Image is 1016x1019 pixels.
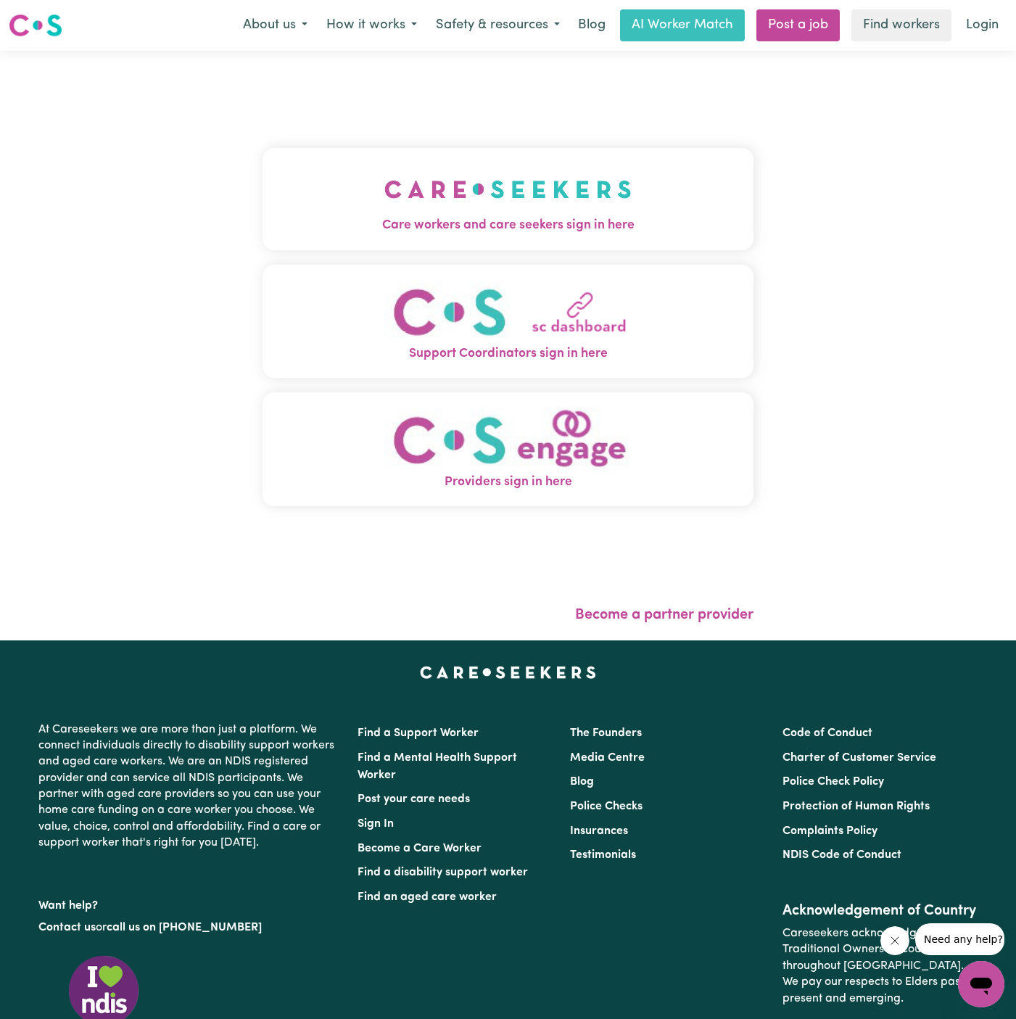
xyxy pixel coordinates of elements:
[570,727,642,739] a: The Founders
[263,148,753,249] button: Care workers and care seekers sign in here
[358,727,479,739] a: Find a Support Worker
[9,12,62,38] img: Careseekers logo
[38,922,96,933] a: Contact us
[957,9,1007,41] a: Login
[263,473,753,492] span: Providers sign in here
[107,922,262,933] a: call us on [PHONE_NUMBER]
[358,818,394,830] a: Sign In
[570,752,645,764] a: Media Centre
[575,608,753,622] a: Become a partner provider
[851,9,951,41] a: Find workers
[263,265,753,379] button: Support Coordinators sign in here
[38,914,340,941] p: or
[782,727,872,739] a: Code of Conduct
[38,892,340,914] p: Want help?
[570,825,628,837] a: Insurances
[782,801,930,812] a: Protection of Human Rights
[782,776,884,788] a: Police Check Policy
[358,867,528,878] a: Find a disability support worker
[570,801,643,812] a: Police Checks
[880,926,909,955] iframe: Close message
[958,961,1004,1007] iframe: Button to launch messaging window
[263,216,753,235] span: Care workers and care seekers sign in here
[263,345,753,363] span: Support Coordinators sign in here
[234,10,317,41] button: About us
[38,716,340,857] p: At Careseekers we are more than just a platform. We connect individuals directly to disability su...
[426,10,569,41] button: Safety & resources
[756,9,840,41] a: Post a job
[782,849,901,861] a: NDIS Code of Conduct
[782,825,877,837] a: Complaints Policy
[317,10,426,41] button: How it works
[915,923,1004,955] iframe: Message from company
[358,793,470,805] a: Post your care needs
[420,667,596,678] a: Careseekers home page
[782,920,978,1012] p: Careseekers acknowledges the Traditional Owners of Country throughout [GEOGRAPHIC_DATA]. We pay o...
[358,752,517,781] a: Find a Mental Health Support Worker
[358,891,497,903] a: Find an aged care worker
[9,9,62,42] a: Careseekers logo
[782,902,978,920] h2: Acknowledgement of Country
[620,9,745,41] a: AI Worker Match
[569,9,614,41] a: Blog
[263,392,753,506] button: Providers sign in here
[570,776,594,788] a: Blog
[570,849,636,861] a: Testimonials
[358,843,482,854] a: Become a Care Worker
[782,752,936,764] a: Charter of Customer Service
